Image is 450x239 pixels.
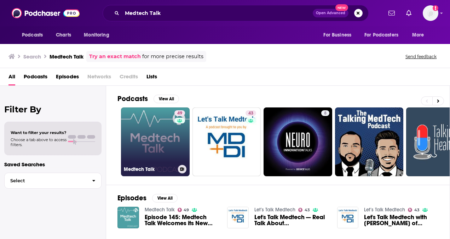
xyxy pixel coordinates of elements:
[5,178,86,183] span: Select
[12,6,80,20] img: Podchaser - Follow, Share and Rate Podcasts
[145,214,219,226] a: Episode 145: Medtech Talk Welcomes its New Host
[17,28,52,42] button: open menu
[386,7,398,19] a: Show notifications dropdown
[184,209,189,212] span: 49
[117,194,146,202] h2: Episodes
[227,207,249,228] img: Let's Talk Medtech — Real Talk About Erectile Dysfunction
[89,52,141,61] a: Try an exact match
[318,28,360,42] button: open menu
[117,207,139,228] img: Episode 145: Medtech Talk Welcomes its New Host
[146,71,157,85] a: Lists
[414,209,420,212] span: 43
[56,30,71,40] span: Charts
[145,207,175,213] a: Medtech Talk
[364,214,438,226] a: Let's Talk Medtech with Kwame Ulmer of MedTech Color
[313,9,348,17] button: Open AdvancedNew
[178,208,189,212] a: 49
[248,110,253,117] span: 43
[192,107,261,176] a: 43
[316,11,345,15] span: Open Advanced
[120,71,138,85] span: Credits
[433,5,438,11] svg: Add a profile image
[254,214,329,226] a: Let's Talk Medtech — Real Talk About Erectile Dysfunction
[407,28,433,42] button: open menu
[22,30,43,40] span: Podcasts
[337,207,359,228] img: Let's Talk Medtech with Kwame Ulmer of MedTech Color
[23,53,41,60] h3: Search
[84,30,109,40] span: Monitoring
[152,194,178,202] button: View All
[87,71,111,85] span: Networks
[246,110,256,116] a: 43
[56,71,79,85] a: Episodes
[423,5,438,21] img: User Profile
[324,110,327,117] span: 8
[4,173,102,189] button: Select
[335,4,348,11] span: New
[323,30,351,40] span: For Business
[174,110,185,116] a: 49
[4,104,102,115] h2: Filter By
[305,209,310,212] span: 43
[122,7,313,19] input: Search podcasts, credits, & more...
[321,110,329,116] a: 8
[364,214,438,226] span: Let's Talk Medtech with [PERSON_NAME] of MedTech Color
[364,207,405,213] a: Let’s Talk Medtech
[8,71,15,85] a: All
[412,30,424,40] span: More
[264,107,332,176] a: 8
[117,94,179,103] a: PodcastsView All
[360,28,409,42] button: open menu
[24,71,47,85] a: Podcasts
[124,166,175,172] h3: Medtech Talk
[51,28,75,42] a: Charts
[50,53,83,60] h3: Medtech Talk
[117,194,178,202] a: EpisodesView All
[11,137,67,147] span: Choose a tab above to access filters.
[254,207,295,213] a: Let’s Talk Medtech
[298,208,310,212] a: 43
[364,30,398,40] span: For Podcasters
[103,5,369,21] div: Search podcasts, credits, & more...
[177,110,182,117] span: 49
[117,94,148,103] h2: Podcasts
[403,7,414,19] a: Show notifications dropdown
[11,130,67,135] span: Want to filter your results?
[423,5,438,21] button: Show profile menu
[423,5,438,21] span: Logged in as Tessarossi87
[408,208,420,212] a: 43
[142,52,203,61] span: for more precise results
[79,28,118,42] button: open menu
[154,95,179,103] button: View All
[121,107,190,176] a: 49Medtech Talk
[403,54,439,60] button: Send feedback
[4,161,102,168] p: Saved Searches
[254,214,329,226] span: Let's Talk Medtech — Real Talk About [MEDICAL_DATA]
